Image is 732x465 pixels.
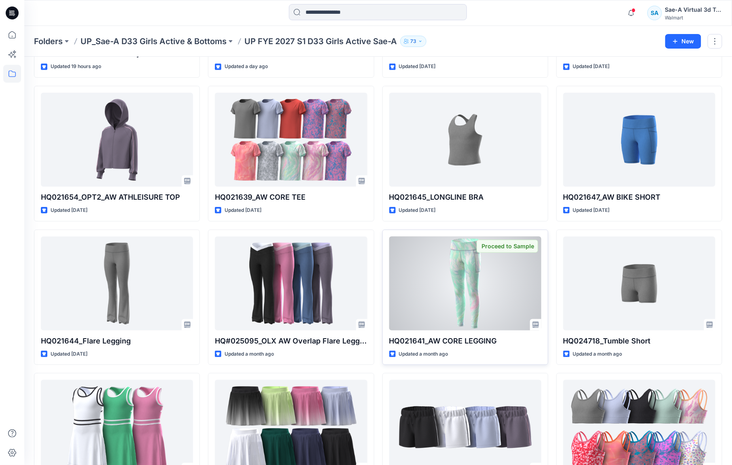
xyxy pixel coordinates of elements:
[389,335,541,347] p: HQ021641_AW CORE LEGGING
[563,93,715,187] a: HQ021647_AW BIKE SHORT
[225,350,274,358] p: Updated a month ago
[389,237,541,331] a: HQ021641_AW CORE LEGGING
[399,206,436,215] p: Updated [DATE]
[41,192,193,203] p: HQ021654_OPT2_AW ATHLEISURE TOP
[647,6,662,20] div: SA
[225,62,268,71] p: Updated a day ago
[51,350,87,358] p: Updated [DATE]
[410,37,416,46] p: 73
[400,36,426,47] button: 73
[563,192,715,203] p: HQ021647_AW BIKE SHORT
[81,36,227,47] a: UP_Sae-A D33 Girls Active & Bottoms
[573,206,610,215] p: Updated [DATE]
[41,335,193,347] p: HQ021644_Flare Legging
[244,36,397,47] p: UP FYE 2027 S1 D33 Girls Active Sae-A
[573,62,610,71] p: Updated [DATE]
[215,335,367,347] p: HQ#025095_OLX AW Overlap Flare Legging
[399,62,436,71] p: Updated [DATE]
[34,36,63,47] a: Folders
[215,237,367,331] a: HQ#025095_OLX AW Overlap Flare Legging
[41,93,193,187] a: HQ021654_OPT2_AW ATHLEISURE TOP
[573,350,622,358] p: Updated a month ago
[225,206,261,215] p: Updated [DATE]
[51,62,101,71] p: Updated 19 hours ago
[51,206,87,215] p: Updated [DATE]
[215,192,367,203] p: HQ021639_AW CORE TEE
[389,192,541,203] p: HQ021645_LONGLINE BRA
[563,335,715,347] p: HQ024718_Tumble Short
[215,93,367,187] a: HQ021639_AW CORE TEE
[665,34,701,49] button: New
[389,93,541,187] a: HQ021645_LONGLINE BRA
[665,15,722,21] div: Walmart
[41,237,193,331] a: HQ021644_Flare Legging
[665,5,722,15] div: Sae-A Virtual 3d Team
[563,237,715,331] a: HQ024718_Tumble Short
[399,350,448,358] p: Updated a month ago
